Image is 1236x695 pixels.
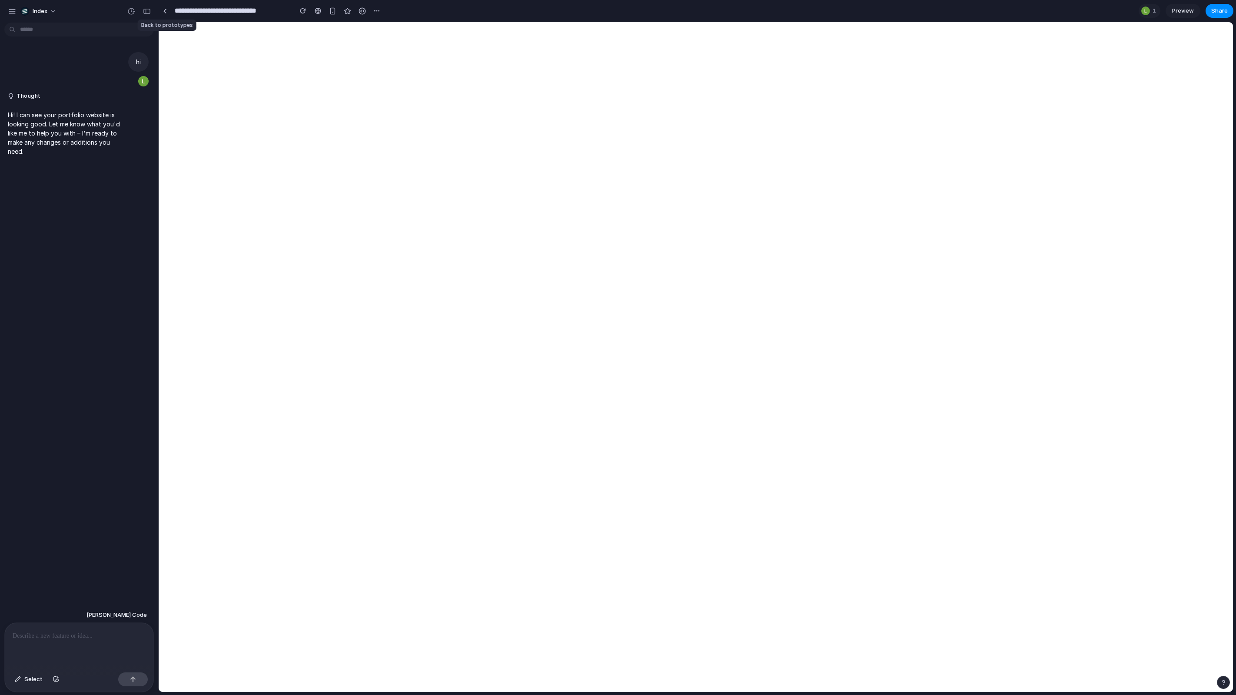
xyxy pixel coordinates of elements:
button: Select [10,672,47,686]
span: Preview [1172,7,1194,15]
p: Hi! I can see your portfolio website is looking good. Let me know what you'd like me to help you ... [8,110,123,156]
span: Share [1211,7,1228,15]
span: Select [24,675,43,684]
p: hi [136,57,141,66]
span: [PERSON_NAME] Code [86,611,147,619]
button: [PERSON_NAME] Code [84,607,150,623]
span: 1 [1153,7,1159,15]
span: Index [33,7,47,16]
div: 1 [1139,4,1160,18]
div: Back to prototypes [138,20,196,31]
button: Index [17,4,61,18]
a: Preview [1166,4,1200,18]
button: Share [1206,4,1233,18]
